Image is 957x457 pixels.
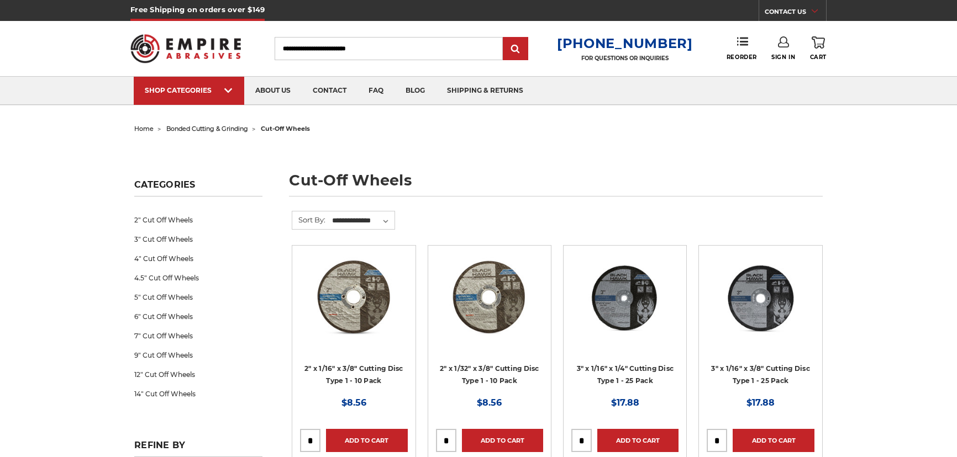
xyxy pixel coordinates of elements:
[302,77,357,105] a: contact
[134,307,262,326] a: 6" Cut Off Wheels
[810,36,827,61] a: Cart
[717,253,805,342] img: 3" x 1/16" x 3/8" Cutting Disc
[289,173,823,196] h1: cut-off wheels
[571,253,679,360] a: 3” x .0625” x 1/4” Die Grinder Cut-Off Wheels by Black Hawk Abrasives
[436,253,543,360] a: 2" x 1/32" x 3/8" Cut Off Wheel
[300,253,407,360] a: 2" x 1/16" x 3/8" Cut Off Wheel
[746,397,775,408] span: $17.88
[357,77,395,105] a: faq
[134,384,262,403] a: 14" Cut Off Wheels
[771,54,795,61] span: Sign In
[130,27,241,70] img: Empire Abrasives
[557,35,693,51] a: [PHONE_NUMBER]
[440,364,539,385] a: 2" x 1/32" x 3/8" Cutting Disc Type 1 - 10 Pack
[134,125,154,132] a: home
[462,429,543,452] a: Add to Cart
[326,429,407,452] a: Add to Cart
[810,54,827,61] span: Cart
[134,210,262,230] a: 2" Cut Off Wheels
[166,125,248,132] a: bonded cutting & grinding
[292,211,325,228] label: Sort By:
[134,288,262,307] a: 5" Cut Off Wheels
[436,77,534,105] a: shipping & returns
[309,253,398,342] img: 2" x 1/16" x 3/8" Cut Off Wheel
[134,365,262,384] a: 12" Cut Off Wheels
[134,249,262,268] a: 4" Cut Off Wheels
[597,429,679,452] a: Add to Cart
[765,6,826,21] a: CONTACT US
[304,364,403,385] a: 2" x 1/16" x 3/8" Cutting Disc Type 1 - 10 Pack
[577,364,674,385] a: 3" x 1/16" x 1/4" Cutting Disc Type 1 - 25 Pack
[727,54,757,61] span: Reorder
[134,268,262,288] a: 4.5" Cut Off Wheels
[504,38,527,60] input: Submit
[611,397,639,408] span: $17.88
[145,86,233,94] div: SHOP CATEGORIES
[134,440,262,457] h5: Refine by
[341,397,366,408] span: $8.56
[445,253,534,342] img: 2" x 1/32" x 3/8" Cut Off Wheel
[727,36,757,60] a: Reorder
[261,125,310,132] span: cut-off wheels
[134,346,262,365] a: 9" Cut Off Wheels
[477,397,502,408] span: $8.56
[395,77,436,105] a: blog
[134,326,262,346] a: 7" Cut Off Wheels
[733,429,814,452] a: Add to Cart
[707,253,814,360] a: 3" x 1/16" x 3/8" Cutting Disc
[557,55,693,62] p: FOR QUESTIONS OR INQUIRIES
[134,230,262,249] a: 3" Cut Off Wheels
[711,364,810,385] a: 3" x 1/16" x 3/8" Cutting Disc Type 1 - 25 Pack
[330,212,395,229] select: Sort By:
[244,77,302,105] a: about us
[581,253,669,342] img: 3” x .0625” x 1/4” Die Grinder Cut-Off Wheels by Black Hawk Abrasives
[134,179,262,196] h5: Categories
